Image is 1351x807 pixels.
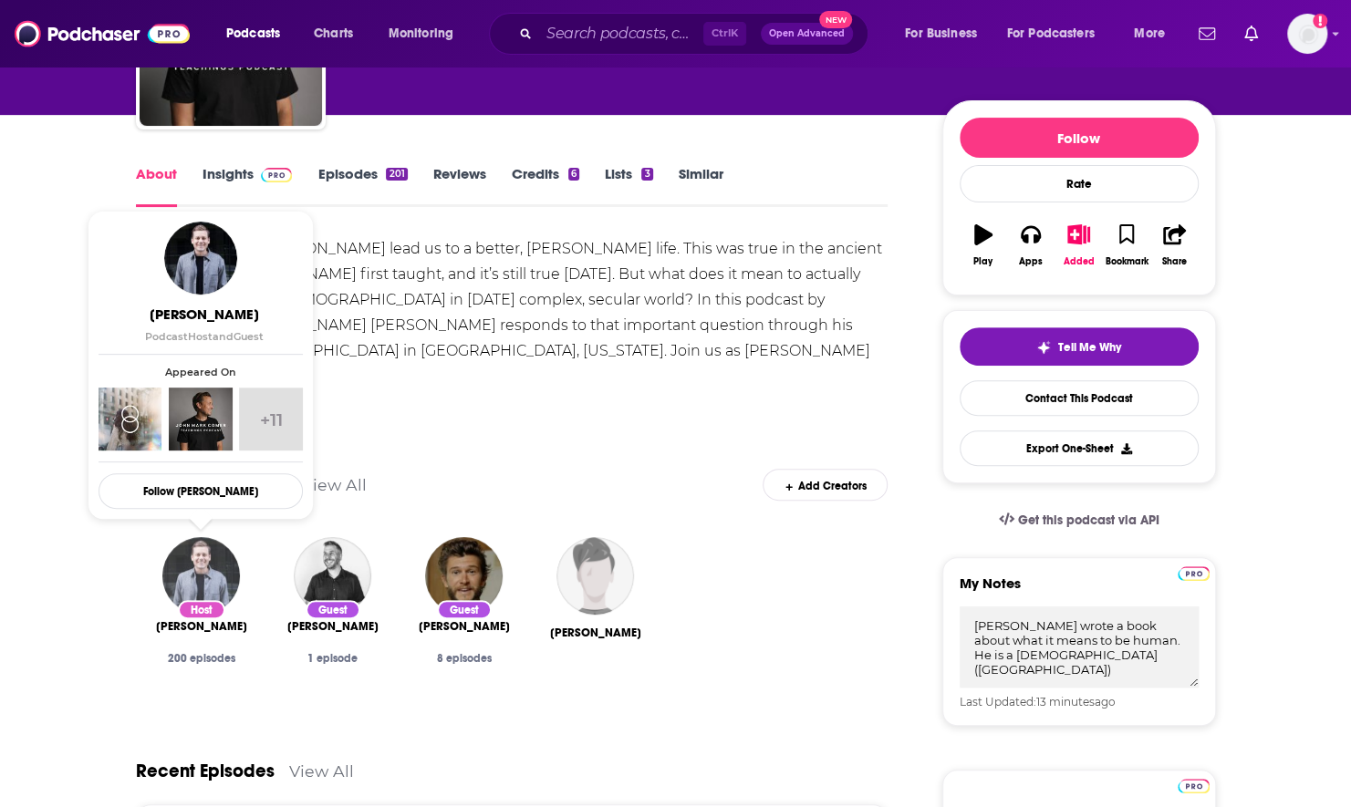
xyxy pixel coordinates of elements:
[413,652,515,665] div: 8 episodes
[226,21,280,47] span: Podcasts
[960,380,1199,416] a: Contact This Podcast
[960,165,1199,202] div: Rate
[136,165,177,207] a: About
[389,21,453,47] span: Monitoring
[1064,256,1095,267] div: Added
[102,305,307,323] span: [PERSON_NAME]
[960,574,1199,606] label: My Notes
[1019,256,1043,267] div: Apps
[1287,14,1327,54] span: Logged in as nwierenga
[1237,18,1265,49] a: Show notifications dropdown
[973,256,992,267] div: Play
[302,19,364,48] a: Charts
[1007,21,1095,47] span: For Podcasters
[605,165,652,207] a: Lists3
[1105,256,1148,267] div: Bookmark
[386,168,407,181] div: 201
[761,23,853,45] button: Open AdvancedNew
[960,695,1116,709] span: Last Updated: ago
[306,600,360,619] div: Guest
[1058,340,1121,355] span: Tell Me Why
[1191,18,1222,49] a: Show notifications dropdown
[151,652,253,665] div: 200 episodes
[1178,776,1210,793] a: Pro website
[164,222,237,295] img: John Mark Comer
[960,430,1199,466] button: Export One-Sheet
[641,168,652,181] div: 3
[169,388,232,450] img: John Mark Comer Teachings
[282,652,384,665] div: 1 episode
[203,165,293,207] a: InsightsPodchaser Pro
[1178,779,1210,793] img: Podchaser Pro
[1287,14,1327,54] img: User Profile
[1150,212,1198,278] button: Share
[539,19,703,48] input: Search podcasts, credits, & more...
[960,327,1199,366] button: tell me why sparkleTell Me Why
[261,168,293,182] img: Podchaser Pro
[960,212,1007,278] button: Play
[136,760,275,782] a: Recent Episodes
[556,537,634,615] img: Ron Rolheiser
[213,19,304,48] button: open menu
[960,118,1199,158] button: Follow
[568,168,579,181] div: 6
[289,761,354,781] a: View All
[99,473,303,509] button: Follow [PERSON_NAME]
[433,165,486,207] a: Reviews
[419,619,510,634] a: Tyler Staton
[905,21,977,47] span: For Business
[213,330,234,343] span: and
[1162,256,1187,267] div: Share
[1121,19,1188,48] button: open menu
[287,619,379,634] span: [PERSON_NAME]
[239,388,302,450] a: +11
[99,366,303,378] span: Appeared On
[506,13,886,55] div: Search podcasts, credits, & more...
[769,29,845,38] span: Open Advanced
[317,165,407,207] a: Episodes201
[287,619,379,634] a: Ger Jones
[145,330,264,343] span: Podcast Host Guest
[136,236,889,466] div: The teachings of [PERSON_NAME] lead us to a better, [PERSON_NAME] life. This was true in the anci...
[1036,340,1051,355] img: tell me why sparkle
[819,11,852,28] span: New
[162,537,240,615] img: John Mark Comer
[1007,212,1055,278] button: Apps
[550,626,641,640] span: [PERSON_NAME]
[892,19,1000,48] button: open menu
[437,600,492,619] div: Guest
[376,19,477,48] button: open menu
[1178,564,1210,581] a: Pro website
[102,305,307,343] a: [PERSON_NAME]PodcastHostandGuest
[960,606,1199,688] textarea: [PERSON_NAME] wrote a book about what it means to be human. He is a [DEMOGRAPHIC_DATA] ([GEOGRAPH...
[1313,14,1327,28] svg: Add a profile image
[1134,21,1165,47] span: More
[984,498,1174,543] a: Get this podcast via API
[294,537,371,615] img: Ger Jones
[156,619,247,634] a: John Mark Comer
[703,22,746,46] span: Ctrl K
[1017,512,1159,528] span: Get this podcast via API
[99,388,161,450] img: Bridgetown Audio Podcast
[425,537,503,615] img: Tyler Staton
[178,600,225,619] div: Host
[512,165,579,207] a: Credits6
[550,626,641,640] a: Ron Rolheiser
[1055,212,1102,278] button: Added
[995,19,1121,48] button: open menu
[302,475,367,494] a: View All
[1287,14,1327,54] button: Show profile menu
[314,21,353,47] span: Charts
[679,165,723,207] a: Similar
[1178,566,1210,581] img: Podchaser Pro
[156,619,247,634] span: [PERSON_NAME]
[763,469,888,501] div: Add Creators
[15,16,190,51] img: Podchaser - Follow, Share and Rate Podcasts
